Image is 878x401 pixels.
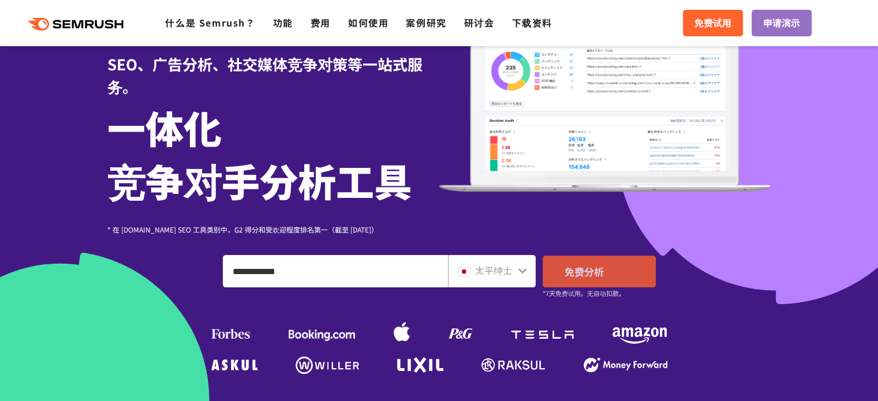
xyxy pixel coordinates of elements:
[348,16,388,29] a: 如何使用
[475,263,512,277] font: 太平绅士
[107,53,423,97] font: SEO、广告分析、社交媒体竞争对策等一站式服务。
[763,16,800,29] font: 申请演示
[107,99,222,155] font: 一体化
[165,16,255,29] a: 什么是 Semrush？
[683,10,743,36] a: 免费试用
[273,16,293,29] a: 功能
[694,16,731,29] font: 免费试用
[107,224,378,234] font: * 在 [DOMAIN_NAME] SEO 工具类别中，G2 得分和受欢迎程度排名第一（截至 [DATE]）
[565,264,604,279] font: 免费分析
[464,16,495,29] a: 研讨会
[311,16,331,29] a: 费用
[223,256,447,287] input: 输入域名、关键字或 URL
[406,16,446,29] a: 案例研究
[512,16,552,29] a: 下载资料
[543,288,625,298] font: *7天免费试用。无自动扣款。
[543,256,656,287] a: 免费分析
[752,10,812,36] a: 申请演示
[107,152,412,208] font: 竞争对手分析工具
